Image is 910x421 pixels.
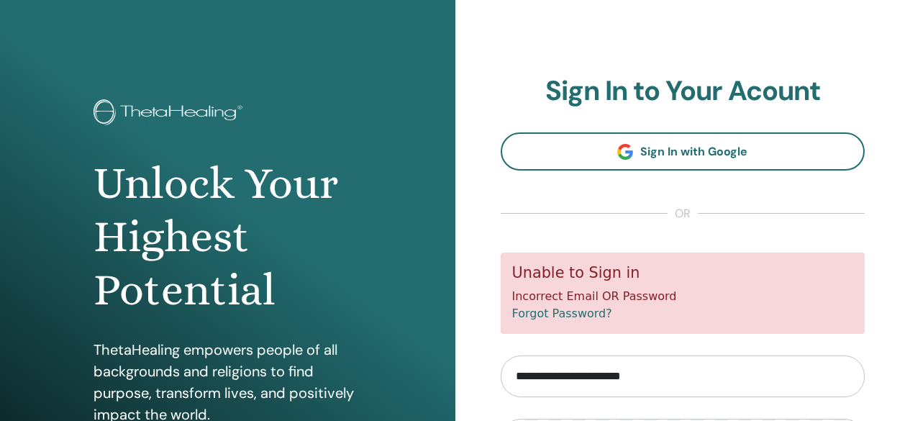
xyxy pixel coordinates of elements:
span: Sign In with Google [640,144,747,159]
h2: Sign In to Your Acount [501,75,865,108]
a: Sign In with Google [501,132,865,171]
h1: Unlock Your Highest Potential [94,157,361,317]
a: Forgot Password? [512,307,612,320]
div: Incorrect Email OR Password [501,253,865,334]
h5: Unable to Sign in [512,264,854,282]
span: or [668,205,698,222]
